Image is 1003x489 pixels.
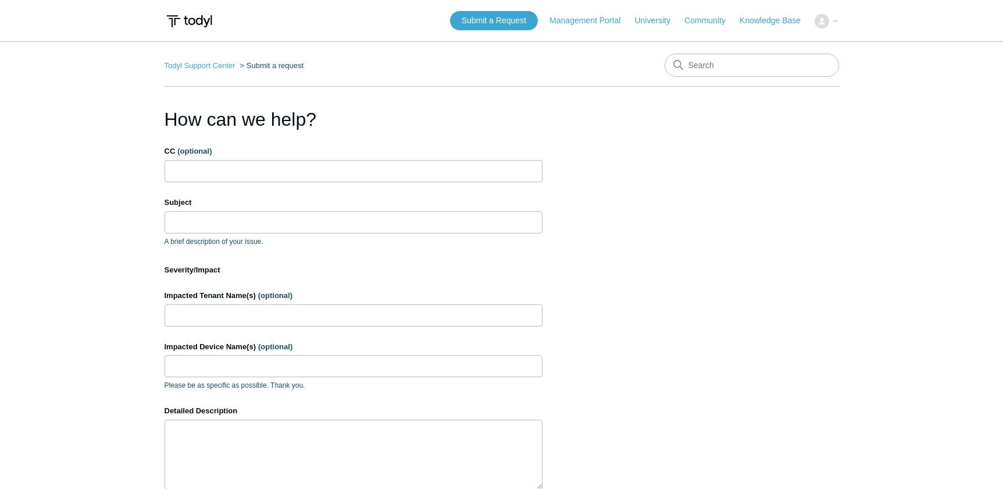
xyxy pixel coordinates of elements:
[165,10,214,32] img: Todyl Support Center Help Center home page
[165,105,542,133] h1: How can we help?
[665,54,839,77] input: Search
[165,236,542,247] p: A brief description of your issue.
[258,342,292,351] span: (optional)
[165,405,542,417] label: Detailed Description
[165,146,542,157] label: CC
[237,61,304,70] li: Submit a request
[165,380,542,391] p: Please be as specific as possible. Thank you.
[165,264,542,276] label: Severity/Impact
[165,197,542,208] label: Subject
[165,290,542,302] label: Impacted Tenant Name(s)
[165,61,235,70] a: Todyl Support Center
[740,15,812,27] a: Knowledge Base
[684,15,737,27] a: Community
[549,15,632,27] a: Management Portal
[450,11,538,30] a: Submit a Request
[165,341,542,353] label: Impacted Device Name(s)
[258,291,292,300] span: (optional)
[165,61,238,70] li: Todyl Support Center
[634,15,681,27] a: University
[177,147,212,155] span: (optional)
